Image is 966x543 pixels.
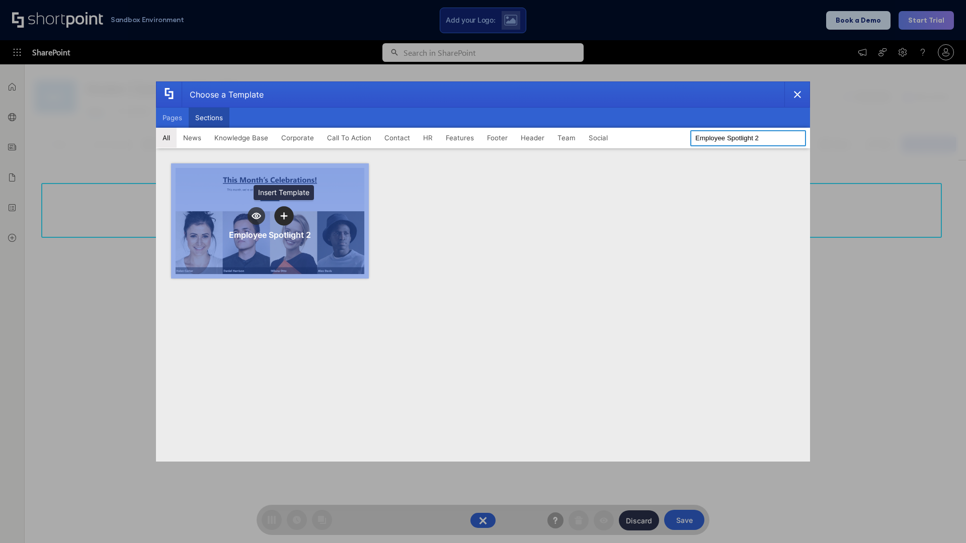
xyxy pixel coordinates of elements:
button: News [177,128,208,148]
div: Choose a Template [182,82,264,107]
button: Corporate [275,128,320,148]
button: Features [439,128,480,148]
input: Search [690,130,806,146]
button: Footer [480,128,514,148]
button: Call To Action [320,128,378,148]
button: Knowledge Base [208,128,275,148]
button: Contact [378,128,417,148]
div: Employee Spotlight 2 [229,230,311,240]
button: Sections [189,108,229,128]
button: Header [514,128,551,148]
button: Social [582,128,614,148]
button: All [156,128,177,148]
div: template selector [156,81,810,462]
iframe: Chat Widget [785,426,966,543]
button: Team [551,128,582,148]
button: Pages [156,108,189,128]
button: HR [417,128,439,148]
